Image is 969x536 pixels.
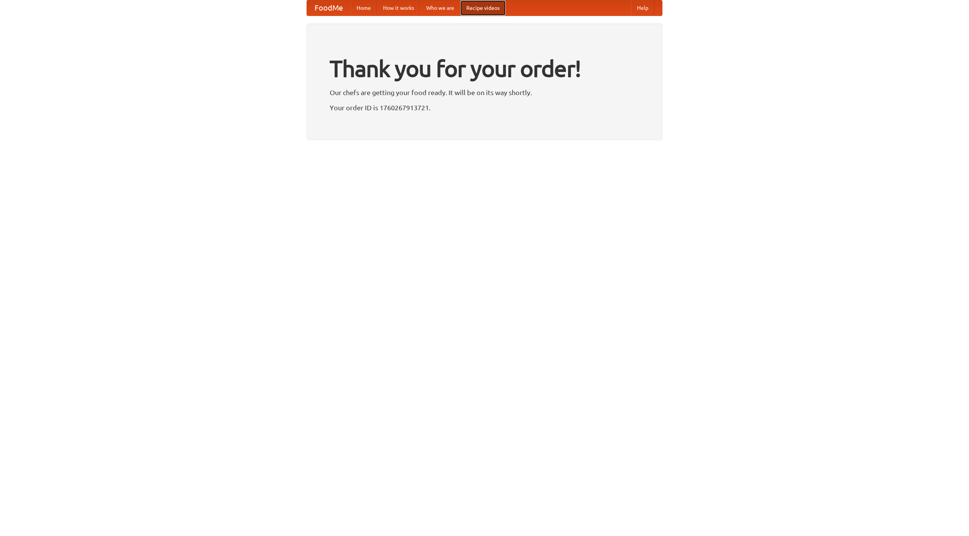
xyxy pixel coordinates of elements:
p: Your order ID is 1760267913721. [330,102,639,113]
a: Who we are [420,0,460,16]
a: How it works [377,0,420,16]
a: Recipe videos [460,0,506,16]
a: Help [631,0,654,16]
a: Home [351,0,377,16]
h1: Thank you for your order! [330,50,639,87]
a: FoodMe [307,0,351,16]
p: Our chefs are getting your food ready. It will be on its way shortly. [330,87,639,98]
